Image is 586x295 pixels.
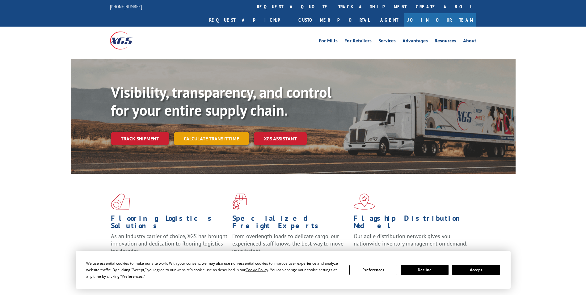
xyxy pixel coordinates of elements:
[111,132,169,145] a: Track shipment
[246,267,268,272] span: Cookie Policy
[232,233,349,260] p: From overlength loads to delicate cargo, our experienced staff knows the best way to move your fr...
[174,132,249,145] a: Calculate transit time
[204,13,294,27] a: Request a pickup
[401,265,449,275] button: Decline
[378,38,396,45] a: Services
[86,260,342,280] div: We use essential cookies to make our site work. With your consent, we may also use non-essential ...
[111,83,331,120] b: Visibility, transparency, and control for your entire supply chain.
[111,233,227,254] span: As an industry carrier of choice, XGS has brought innovation and dedication to flooring logistics...
[232,194,247,210] img: xgs-icon-focused-on-flooring-red
[349,265,397,275] button: Preferences
[452,265,500,275] button: Accept
[435,38,456,45] a: Resources
[374,13,404,27] a: Agent
[294,13,374,27] a: Customer Portal
[110,3,142,10] a: [PHONE_NUMBER]
[76,251,511,289] div: Cookie Consent Prompt
[254,132,307,145] a: XGS ASSISTANT
[232,215,349,233] h1: Specialized Freight Experts
[354,233,467,247] span: Our agile distribution network gives you nationwide inventory management on demand.
[319,38,338,45] a: For Mills
[111,215,228,233] h1: Flooring Logistics Solutions
[344,38,372,45] a: For Retailers
[463,38,476,45] a: About
[354,194,375,210] img: xgs-icon-flagship-distribution-model-red
[403,38,428,45] a: Advantages
[111,194,130,210] img: xgs-icon-total-supply-chain-intelligence-red
[122,274,143,279] span: Preferences
[404,13,476,27] a: Join Our Team
[354,215,470,233] h1: Flagship Distribution Model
